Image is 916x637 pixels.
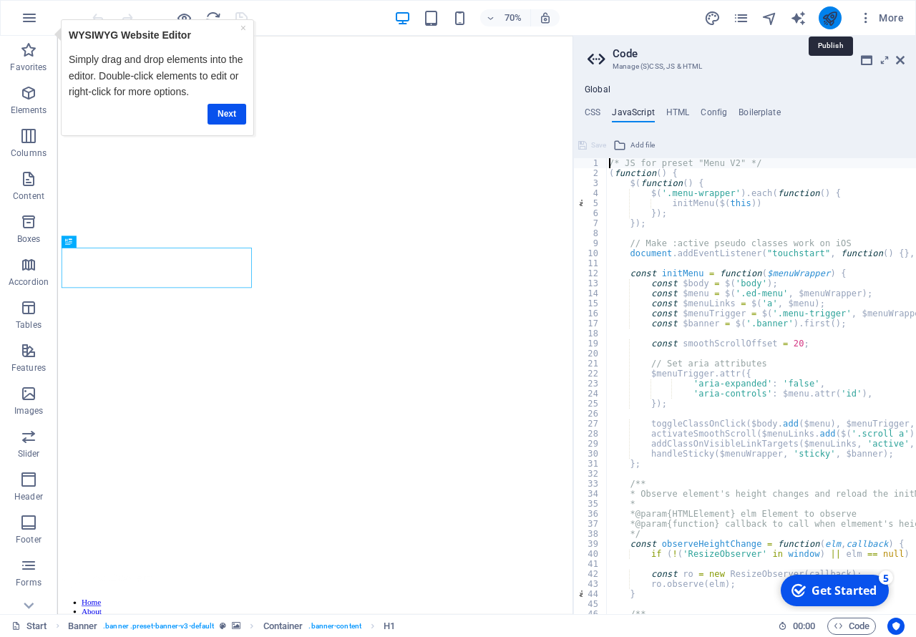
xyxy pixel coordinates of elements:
[574,469,608,479] div: 32
[574,449,608,459] div: 30
[574,248,608,258] div: 10
[574,489,608,499] div: 34
[574,549,608,559] div: 40
[574,208,608,218] div: 6
[308,618,361,635] span: . banner-content
[19,10,141,21] strong: WYSIWYG Website Editor
[574,419,608,429] div: 27
[574,439,608,449] div: 29
[13,190,44,202] p: Content
[778,618,816,635] h6: Session time
[574,278,608,288] div: 13
[574,218,608,228] div: 7
[574,238,608,248] div: 9
[613,60,876,73] h3: Manage (S)CSS, JS & HTML
[574,369,608,379] div: 22
[190,1,196,16] div: Close tooltip
[666,107,690,123] h4: HTML
[68,618,396,635] nav: breadcrumb
[733,10,749,26] i: Pages (Ctrl+Alt+S)
[14,491,43,502] p: Header
[574,509,608,519] div: 36
[574,258,608,268] div: 11
[574,569,608,579] div: 42
[704,10,721,26] i: Design (Ctrl+Alt+Y)
[205,10,221,26] i: Reload page
[574,539,608,549] div: 39
[790,10,807,26] i: AI Writer
[574,188,608,198] div: 4
[574,168,608,178] div: 2
[480,9,531,26] button: 70%
[761,10,778,26] i: Navigator
[574,198,608,208] div: 5
[11,362,46,374] p: Features
[574,329,608,339] div: 18
[175,9,193,26] button: Click here to leave preview mode and continue editing
[739,107,781,123] h4: Boilerplate
[574,389,608,399] div: 24
[827,618,876,635] button: Code
[14,405,44,417] p: Images
[585,84,610,96] h4: Global
[17,233,41,245] p: Boxes
[190,3,196,14] a: ×
[803,621,805,631] span: :
[585,107,600,123] h4: CSS
[612,107,654,123] h4: JavaScript
[574,589,608,599] div: 44
[819,6,842,29] button: publish
[574,379,608,389] div: 23
[232,622,240,630] i: This element contains a background
[6,6,101,18] a: Skip to main content
[574,308,608,318] div: 16
[574,298,608,308] div: 15
[613,47,905,60] h2: Code
[574,339,608,349] div: 19
[793,618,815,635] span: 00 00
[733,9,750,26] button: pages
[16,577,42,588] p: Forms
[611,137,657,154] button: Add file
[887,618,905,635] button: Usercentrics
[574,409,608,419] div: 26
[11,618,47,635] a: Click to cancel selection. Double-click to open Pages
[574,479,608,489] div: 33
[574,349,608,359] div: 20
[263,618,303,635] span: Click to select. Double-click to edit
[384,618,395,635] span: Click to select. Double-click to edit
[11,147,47,159] p: Columns
[574,529,608,539] div: 38
[630,137,655,154] span: Add file
[574,519,608,529] div: 37
[10,62,47,73] p: Favorites
[539,11,552,24] i: On resize automatically adjust zoom level to fit chosen device.
[859,11,904,25] span: More
[574,158,608,168] div: 1
[502,9,525,26] h6: 70%
[704,9,721,26] button: design
[9,276,49,288] p: Accordion
[853,6,910,29] button: More
[834,618,869,635] span: Code
[220,622,226,630] i: This element is a customizable preset
[701,107,727,123] h4: Config
[106,1,120,16] div: 5
[761,9,779,26] button: navigator
[19,32,196,80] p: Simply drag and drop elements into the editor. Double-click elements to edit or right-click for m...
[18,448,40,459] p: Slider
[16,319,42,331] p: Tables
[574,429,608,439] div: 28
[574,318,608,329] div: 17
[574,609,608,619] div: 46
[157,84,196,105] a: Next
[574,228,608,238] div: 8
[574,178,608,188] div: 3
[574,599,608,609] div: 45
[39,14,104,29] div: Get Started
[790,9,807,26] button: text_generator
[574,268,608,278] div: 12
[16,534,42,545] p: Footer
[204,9,221,26] button: reload
[574,499,608,509] div: 35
